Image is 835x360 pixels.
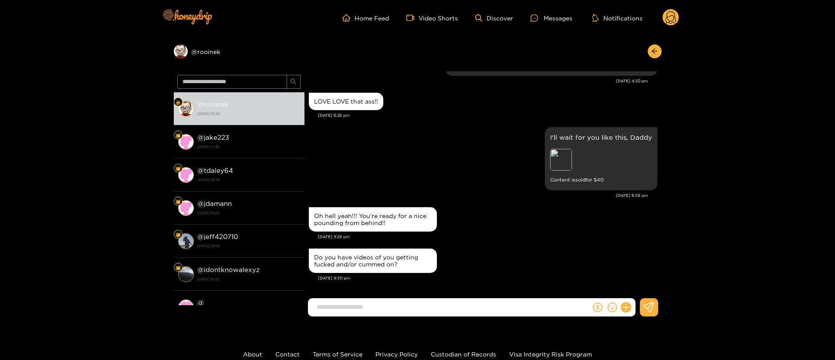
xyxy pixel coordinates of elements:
strong: @ jdamann [197,200,232,207]
strong: [DATE] 16:02 [197,209,300,217]
img: conversation [178,101,194,117]
img: Fan Level [176,199,181,204]
div: Messages [531,13,572,23]
a: Contact [275,351,300,357]
span: arrow-left [651,48,658,55]
div: Oh hell yeah!!! You’re ready for a nice pounding from behind!! [314,212,432,226]
a: About [243,351,262,357]
div: Sep. 16, 9:30 pm [309,249,437,273]
div: Sep. 16, 6:28 pm [309,93,383,110]
button: Notifications [590,13,645,22]
span: dollar [593,303,602,312]
img: Fan Level [176,166,181,171]
strong: @ jake223 [197,134,229,141]
div: Sep. 16, 9:29 pm [309,207,437,232]
img: conversation [178,266,194,282]
a: Custodian of Records [431,351,496,357]
img: Fan Level [176,265,181,270]
a: Visa Integrity Risk Program [509,351,592,357]
strong: @ [197,299,204,306]
img: Fan Level [176,100,181,105]
a: Video Shorts [406,14,458,22]
strong: @ jeff420710 [197,233,238,240]
div: LOVE LOVE that ass!! [314,98,378,105]
small: Content is sold for $ 40 [550,175,652,185]
strong: [DATE] 17:40 [197,143,300,151]
strong: @ tdaley64 [197,167,233,174]
strong: @ idontknowalexyz [197,266,260,273]
div: [DATE] 9:29 pm [318,234,657,240]
div: Do you have videos of you getting fucked and/or cummed on? [314,254,432,268]
span: video-camera [406,14,419,22]
div: [DATE] 4:30 pm [309,78,648,84]
div: [DATE] 6:38 pm [309,192,648,199]
a: Privacy Policy [375,351,418,357]
div: [DATE] 6:28 pm [318,112,657,118]
img: conversation [178,299,194,315]
strong: [DATE] 16:02 [197,275,300,283]
span: home [342,14,355,22]
a: Home Feed [342,14,389,22]
img: Fan Level [176,133,181,138]
strong: [DATE] 16:34 [197,176,300,184]
strong: [DATE] 21:30 [197,110,300,118]
div: [DATE] 9:30 pm [318,275,657,281]
span: smile [608,303,617,312]
img: Fan Level [176,232,181,237]
a: Discover [475,14,513,22]
div: Sep. 16, 6:38 pm [545,127,657,190]
img: conversation [178,233,194,249]
a: Terms of Service [313,351,362,357]
strong: @ rooinek [197,101,229,108]
img: conversation [178,167,194,183]
button: search [287,75,301,89]
img: conversation [178,134,194,150]
strong: [DATE] 16:02 [197,242,300,250]
div: @rooinek [174,44,304,58]
button: dollar [591,301,604,314]
span: search [290,78,297,86]
img: conversation [178,200,194,216]
p: I'll wait for you like this, Daddy [550,132,652,142]
button: arrow-left [648,44,662,58]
